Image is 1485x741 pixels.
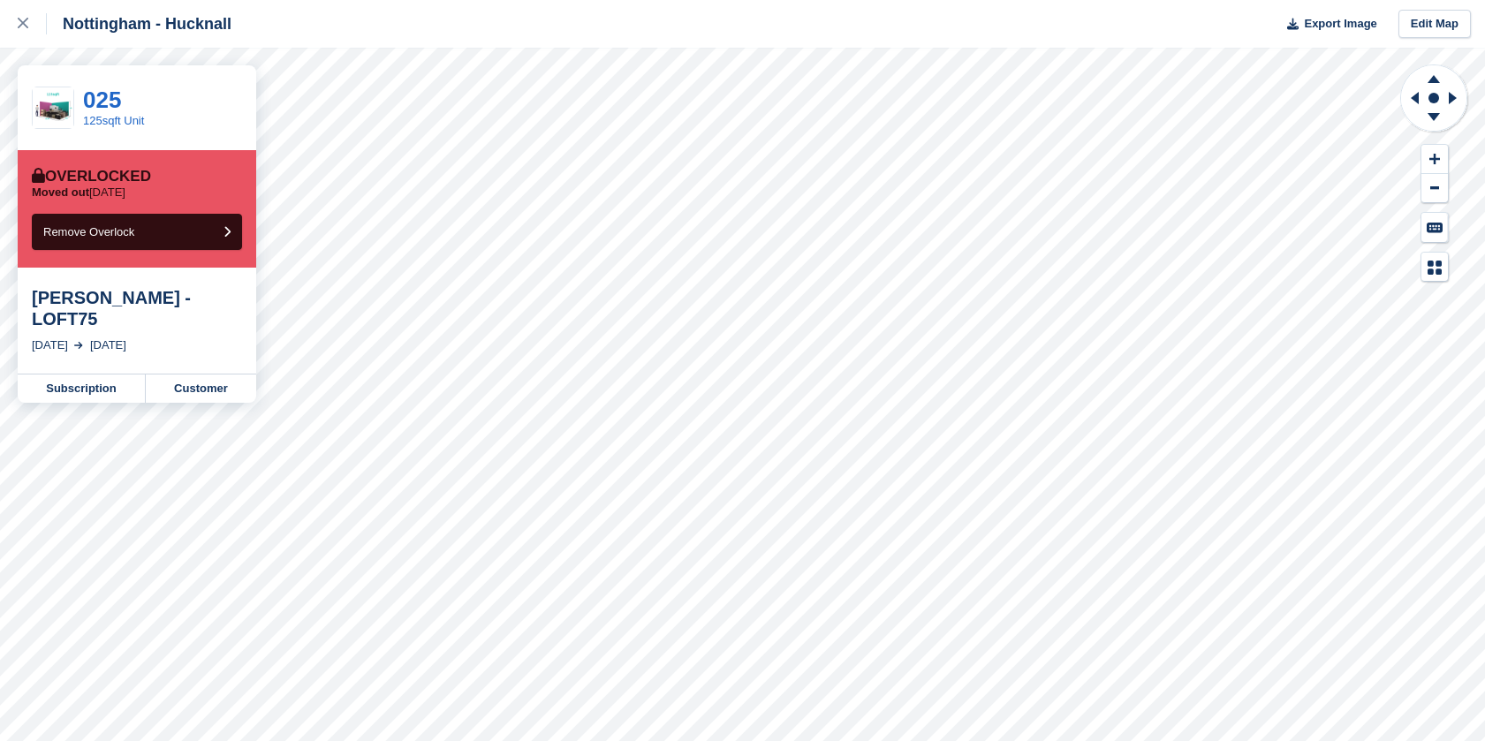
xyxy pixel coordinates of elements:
[1421,174,1448,203] button: Zoom Out
[83,114,144,127] a: 125sqft Unit
[1304,15,1376,33] span: Export Image
[32,168,151,185] div: Overlocked
[1421,253,1448,282] button: Map Legend
[43,225,134,238] span: Remove Overlock
[32,185,125,200] p: [DATE]
[32,336,68,354] div: [DATE]
[83,87,121,113] a: 025
[1421,213,1448,242] button: Keyboard Shortcuts
[74,342,83,349] img: arrow-right-light-icn-cde0832a797a2874e46488d9cf13f60e5c3a73dbe684e267c42b8395dfbc2abf.svg
[32,287,242,329] div: [PERSON_NAME] - LOFT75
[1277,10,1377,39] button: Export Image
[47,13,231,34] div: Nottingham - Hucknall
[32,185,89,199] span: Moved out
[32,214,242,250] button: Remove Overlock
[1398,10,1471,39] a: Edit Map
[18,374,146,403] a: Subscription
[33,87,73,128] img: 125sqft-units.jpg
[1421,145,1448,174] button: Zoom In
[146,374,256,403] a: Customer
[90,336,126,354] div: [DATE]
